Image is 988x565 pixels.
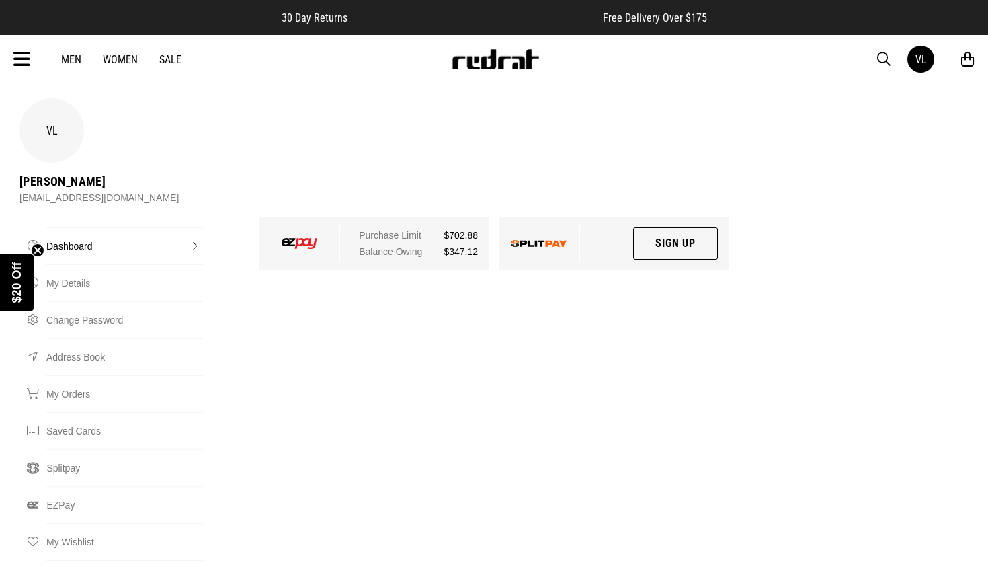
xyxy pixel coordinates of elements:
a: Sign Up [633,227,718,260]
a: Women [103,53,138,66]
span: $20 Off [10,262,24,303]
span: Free Delivery Over $175 [603,11,707,24]
button: Open LiveChat chat widget [11,5,51,46]
a: Dashboard [46,227,203,264]
a: Saved Cards [46,412,203,449]
a: EZPay [46,486,202,523]
img: ezpay [282,238,317,249]
a: My Details [46,264,203,301]
a: Change Password [46,301,203,338]
img: splitpay [511,240,567,247]
a: Men [61,53,81,66]
button: Close teaser [31,243,44,257]
div: Purchase Limit [359,227,478,243]
span: $702.88 [444,227,478,243]
span: $347.12 [444,243,478,260]
img: Redrat logo [451,49,540,69]
a: Splitpay [46,449,202,486]
iframe: Customer reviews powered by Trustpilot [374,11,576,24]
div: VL [915,53,927,66]
a: My Orders [46,375,203,412]
a: Sale [159,53,181,66]
a: My Wishlist [46,523,203,560]
div: VL [19,98,84,163]
span: 30 Day Returns [282,11,347,24]
div: Balance Owing [359,243,478,260]
a: Address Book [46,338,203,375]
div: [PERSON_NAME] [19,174,179,190]
div: [EMAIL_ADDRESS][DOMAIN_NAME] [19,190,179,206]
